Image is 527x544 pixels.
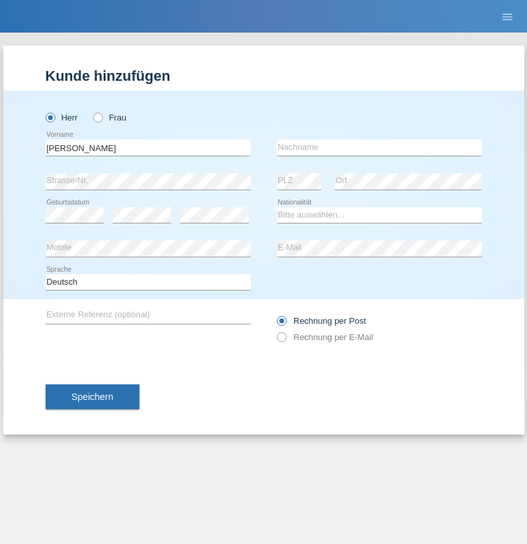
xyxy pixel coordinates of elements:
[46,113,54,121] input: Herr
[277,332,285,349] input: Rechnung per E-Mail
[93,113,126,122] label: Frau
[72,392,113,402] span: Speichern
[46,68,482,84] h1: Kunde hinzufügen
[277,316,366,326] label: Rechnung per Post
[46,113,78,122] label: Herr
[501,10,514,23] i: menu
[277,332,373,342] label: Rechnung per E-Mail
[494,12,520,20] a: menu
[93,113,102,121] input: Frau
[277,316,285,332] input: Rechnung per Post
[46,384,139,409] button: Speichern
